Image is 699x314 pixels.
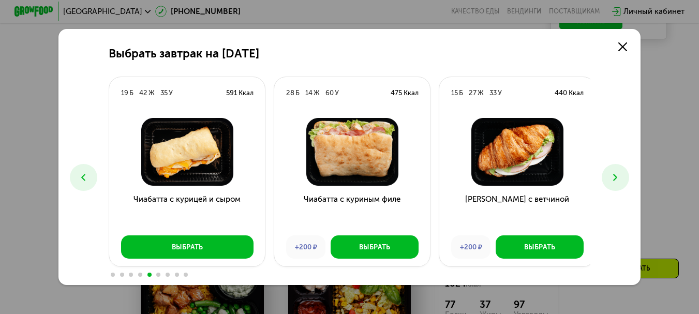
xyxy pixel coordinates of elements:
[447,118,587,186] img: Круассан с ветчиной
[524,243,555,252] div: Выбрать
[451,88,458,98] div: 15
[169,88,173,98] div: У
[496,235,584,259] button: Выбрать
[335,88,339,98] div: У
[121,88,128,98] div: 19
[314,88,320,98] div: Ж
[451,235,491,259] div: +200 ₽
[282,118,422,186] img: Чиабатта с куриным филе
[325,88,334,98] div: 60
[286,88,294,98] div: 28
[139,88,147,98] div: 42
[391,88,419,98] div: 475 Ккал
[331,235,419,259] button: Выбрать
[469,88,477,98] div: 27
[109,47,259,61] h2: Выбрать завтрак на [DATE]
[498,88,502,98] div: У
[555,88,584,98] div: 440 Ккал
[160,88,168,98] div: 35
[226,88,254,98] div: 591 Ккал
[359,243,390,252] div: Выбрать
[459,88,463,98] div: Б
[148,88,155,98] div: Ж
[109,193,265,229] h3: Чиабатта с курицей и сыром
[489,88,497,98] div: 33
[439,193,595,229] h3: [PERSON_NAME] с ветчиной
[286,235,326,259] div: +200 ₽
[295,88,300,98] div: Б
[121,235,254,259] button: Выбрать
[274,193,430,229] h3: Чиабатта с куриным филе
[117,118,257,186] img: Чиабатта с курицей и сыром
[172,243,203,252] div: Выбрать
[129,88,133,98] div: Б
[305,88,313,98] div: 14
[478,88,484,98] div: Ж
